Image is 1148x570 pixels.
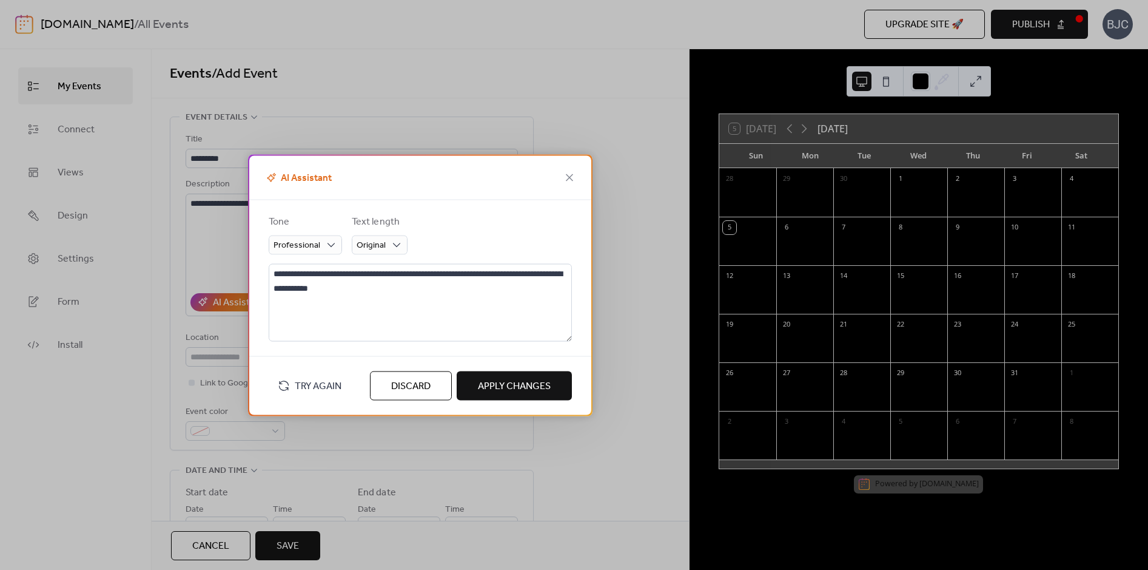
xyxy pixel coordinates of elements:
[269,214,340,229] div: Tone
[295,379,341,393] span: Try Again
[478,379,551,393] span: Apply Changes
[357,237,386,253] span: Original
[269,375,351,396] button: Try Again
[264,171,332,185] span: AI Assistant
[457,371,572,400] button: Apply Changes
[352,214,405,229] div: Text length
[391,379,431,393] span: Discard
[274,237,320,253] span: Professional
[370,371,452,400] button: Discard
